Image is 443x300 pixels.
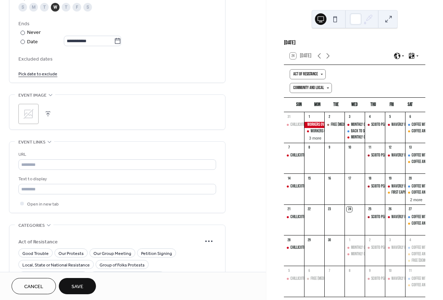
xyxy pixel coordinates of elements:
div: Monthly Group Meeting (8pm) [351,134,393,141]
div: 27 [407,207,413,212]
span: Group of Folks Protests [100,261,145,269]
div: 28 [286,237,291,243]
span: Excluded dates [18,56,216,63]
div: T [40,3,49,12]
div: [DATE] [284,39,425,47]
div: 10 [347,145,352,150]
div: 4 [367,114,372,120]
div: Monthly Group Meeting (8pm) [345,134,365,141]
div: Scioto Peace and Justice Protest for Palestine [365,214,385,220]
div: Chillicothe Protests Every Sunday Morning [284,276,304,282]
div: Workers Over Billionaires Clermont County [304,128,324,134]
div: Chillicothe Protests Every Sunday Morning [284,245,304,251]
div: Monthly Group Meeting (5pm) [351,122,393,128]
div: 17 [347,176,352,181]
div: Free [MEDICAL_DATA] Testing [331,122,369,128]
div: 8 [347,268,352,273]
div: Never [27,29,41,36]
div: 4 [407,237,413,243]
span: Good Trouble [22,250,49,257]
div: Coffee and Talk with First Capital Pride [405,251,425,257]
div: Wed [345,98,364,112]
div: 20 [407,176,413,181]
div: Chillicothe Protests Every Sunday Morning [284,184,304,190]
div: Coffee and Talk with First Capital Pride [405,190,425,196]
div: Back to School With HB 8 Virtual Workshop [345,128,365,134]
div: 8 [306,145,312,150]
div: First Capital Pride Youth Activity Group [385,190,405,196]
div: ; [18,104,39,124]
div: Scioto Peace and Justice Protest for Palestine [365,184,385,190]
div: 3 [387,237,392,243]
button: 2 more [407,196,425,202]
div: 9 [326,145,332,150]
div: Workers over Billionaires Protests [304,122,324,128]
div: Waverly Protest Every Friday [385,184,405,190]
div: Monthly Group Meeting (5pm) [345,122,365,128]
div: Chillicothe Protests Every [DATE] Morning [290,276,351,282]
span: Categories [18,222,45,229]
div: Chillicothe Protests Every Sunday Morning [284,122,304,128]
span: Cancel [24,283,43,291]
div: Waverly Protest Every [DATE] [391,214,434,220]
div: Chillicothe Protests Every [DATE] Morning [290,214,351,220]
div: 15 [306,176,312,181]
div: Waverly Protest Every Friday [385,245,405,251]
div: 7 [326,268,332,273]
div: Monthly Group Meeting (5pm) [345,245,365,251]
div: Mon [308,98,326,112]
span: Open in new tab [27,200,59,208]
div: 23 [326,207,332,212]
div: Back to School With HB 8 Virtual Workshop [351,128,414,134]
div: 3 [347,114,352,120]
div: T [62,3,70,12]
div: 1 [306,114,312,120]
div: Chillicothe Protests Every [DATE] Morning [290,122,351,128]
span: Our Protests [58,250,84,257]
div: Waverly Protest Every Friday [385,214,405,220]
div: Waverly Protest Every [DATE] [391,153,434,159]
span: Our Group Meeting [93,250,131,257]
div: S [83,3,92,12]
div: 6 [407,114,413,120]
div: 18 [367,176,372,181]
div: 31 [286,114,291,120]
span: Event links [18,138,45,146]
div: 14 [286,176,291,181]
span: Event image [18,92,47,99]
div: 29 [306,237,312,243]
div: 30 [326,237,332,243]
div: Waverly Protest Every Friday [385,153,405,159]
div: 16 [326,176,332,181]
button: Cancel [12,278,56,294]
div: 25 [367,207,372,212]
div: Date [27,38,121,46]
div: Monthly Group Meeting (8pm) [345,251,365,257]
div: 13 [407,145,413,150]
div: 10 [387,268,392,273]
div: Scioto Peace and Justice Protest for Palestine [365,276,385,282]
div: Chillicothe Protests Every [DATE] Morning [290,245,351,251]
div: Free HIV Testing [304,276,324,282]
div: Text to display [18,175,215,183]
div: 22 [306,207,312,212]
button: 3 more [306,134,324,141]
div: 9 [367,268,372,273]
div: 12 [387,145,392,150]
div: Workers Over Billionaires [GEOGRAPHIC_DATA] [311,128,376,134]
div: 6 [306,268,312,273]
div: Monthly Group Meeting (8pm) [351,251,393,257]
div: Sun [290,98,308,112]
div: Waverly Protest Every [DATE] [391,122,434,128]
div: Waverly Protest Every Friday [385,276,405,282]
div: 11 [367,145,372,150]
span: Petition Signing [141,250,172,257]
div: Coffee with the Dems (Scioto County) [405,184,425,190]
div: 21 [286,207,291,212]
div: Coffee and Talk with First Capital Pride [405,282,425,288]
div: Monthly Group Meeting (5pm) [351,245,393,251]
div: W [51,3,60,12]
button: Save [59,278,96,294]
div: Scioto Peace and Justice Protest for Palestine [365,122,385,128]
